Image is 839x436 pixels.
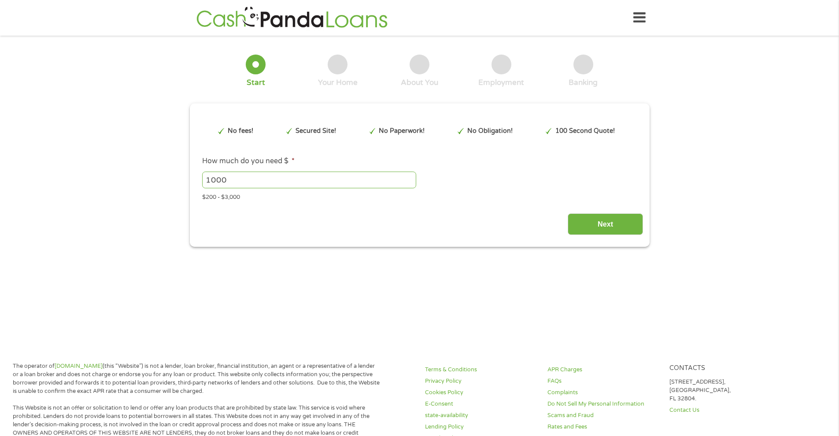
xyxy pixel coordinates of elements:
[547,377,659,385] a: FAQs
[425,377,537,385] a: Privacy Policy
[547,388,659,397] a: Complaints
[547,423,659,431] a: Rates and Fees
[425,411,537,420] a: state-availability
[669,378,781,403] p: [STREET_ADDRESS], [GEOGRAPHIC_DATA], FL 32804.
[669,364,781,373] h4: Contacts
[669,406,781,414] a: Contact Us
[425,388,537,397] a: Cookies Policy
[401,78,438,88] div: About You
[228,126,253,136] p: No fees!
[318,78,358,88] div: Your Home
[13,362,380,396] p: The operator of (this “Website”) is not a lender, loan broker, financial institution, an agent or...
[425,366,537,374] a: Terms & Conditions
[247,78,265,88] div: Start
[425,400,537,408] a: E-Consent
[467,126,513,136] p: No Obligation!
[194,5,390,30] img: GetLoanNow Logo
[425,423,537,431] a: Lending Policy
[296,126,336,136] p: Secured Site!
[202,157,295,166] label: How much do you need $
[478,78,524,88] div: Employment
[547,411,659,420] a: Scams and Fraud
[555,126,615,136] p: 100 Second Quote!
[379,126,425,136] p: No Paperwork!
[547,366,659,374] a: APR Charges
[568,213,643,235] input: Next
[202,190,636,202] div: $200 - $3,000
[55,363,103,370] a: [DOMAIN_NAME]
[569,78,598,88] div: Banking
[547,400,659,408] a: Do Not Sell My Personal Information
